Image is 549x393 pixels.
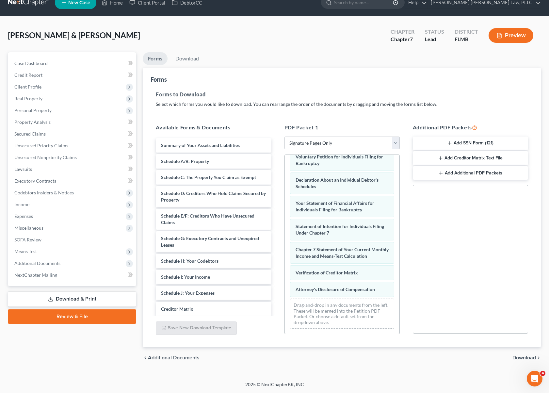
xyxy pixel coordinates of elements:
[284,123,400,131] h5: PDF Packet 1
[143,355,200,360] a: chevron_left Additional Documents
[413,166,528,180] button: Add Additional PDF Packets
[489,28,533,43] button: Preview
[512,355,536,360] span: Download
[14,143,68,148] span: Unsecured Priority Claims
[14,225,43,231] span: Miscellaneous
[14,155,77,160] span: Unsecured Nonpriority Claims
[14,249,37,254] span: Means Test
[410,36,413,42] span: 7
[14,84,41,90] span: Client Profile
[14,107,52,113] span: Personal Property
[290,299,394,329] div: Drag-and-drop in any documents from the left. These will be merged into the Petition PDF Packet. ...
[14,260,60,266] span: Additional Documents
[156,90,528,98] h5: Forms to Download
[14,60,48,66] span: Case Dashboard
[14,202,29,207] span: Income
[161,306,193,312] span: Creditor Matrix
[161,290,215,296] span: Schedule J: Your Expenses
[425,36,444,43] div: Lead
[413,123,528,131] h5: Additional PDF Packets
[296,247,389,259] span: Chapter 7 Statement of Your Current Monthly Income and Means-Test Calculation
[296,200,374,212] span: Your Statement of Financial Affairs for Individuals Filing for Bankruptcy
[9,234,136,246] a: SOFA Review
[151,75,167,83] div: Forms
[143,52,168,65] a: Forms
[455,28,478,36] div: District
[9,140,136,152] a: Unsecured Priority Claims
[536,355,541,360] i: chevron_right
[413,151,528,165] button: Add Creditor Matrix Text File
[8,30,140,40] span: [PERSON_NAME] & [PERSON_NAME]
[14,178,56,184] span: Executory Contracts
[161,274,210,280] span: Schedule I: Your Income
[413,137,528,150] button: Add SSN Form (121)
[455,36,478,43] div: FLMB
[161,190,266,203] span: Schedule D: Creditors Who Hold Claims Secured by Property
[161,258,218,264] span: Schedule H: Your Codebtors
[161,236,259,248] span: Schedule G: Executory Contracts and Unexpired Leases
[143,355,148,360] i: chevron_left
[296,287,375,292] span: Attorney's Disclosure of Compensation
[391,28,414,36] div: Chapter
[68,0,90,5] span: New Case
[14,166,32,172] span: Lawsuits
[9,163,136,175] a: Lawsuits
[170,52,204,65] a: Download
[156,123,271,131] h5: Available Forms & Documents
[296,223,384,236] span: Statement of Intention for Individuals Filing Under Chapter 7
[9,175,136,187] a: Executory Contracts
[14,119,51,125] span: Property Analysis
[161,142,240,148] span: Summary of Your Assets and Liabilities
[89,381,461,393] div: 2025 © NextChapterBK, INC
[14,213,33,219] span: Expenses
[540,371,545,376] span: 4
[425,28,444,36] div: Status
[156,101,528,107] p: Select which forms you would like to download. You can rearrange the order of the documents by dr...
[161,158,209,164] span: Schedule A/B: Property
[512,355,541,360] button: Download chevron_right
[14,131,46,137] span: Secured Claims
[161,213,254,225] span: Schedule E/F: Creditors Who Have Unsecured Claims
[296,177,379,189] span: Declaration About an Individual Debtor's Schedules
[391,36,414,43] div: Chapter
[148,355,200,360] span: Additional Documents
[527,371,542,386] iframe: Intercom live chat
[14,96,42,101] span: Real Property
[14,272,57,278] span: NextChapter Mailing
[14,190,74,195] span: Codebtors Insiders & Notices
[156,321,237,335] button: Save New Download Template
[14,237,41,242] span: SOFA Review
[14,72,42,78] span: Credit Report
[9,57,136,69] a: Case Dashboard
[9,116,136,128] a: Property Analysis
[8,291,136,307] a: Download & Print
[161,174,256,180] span: Schedule C: The Property You Claim as Exempt
[9,152,136,163] a: Unsecured Nonpriority Claims
[9,69,136,81] a: Credit Report
[8,309,136,324] a: Review & File
[9,128,136,140] a: Secured Claims
[296,270,358,275] span: Verification of Creditor Matrix
[9,269,136,281] a: NextChapter Mailing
